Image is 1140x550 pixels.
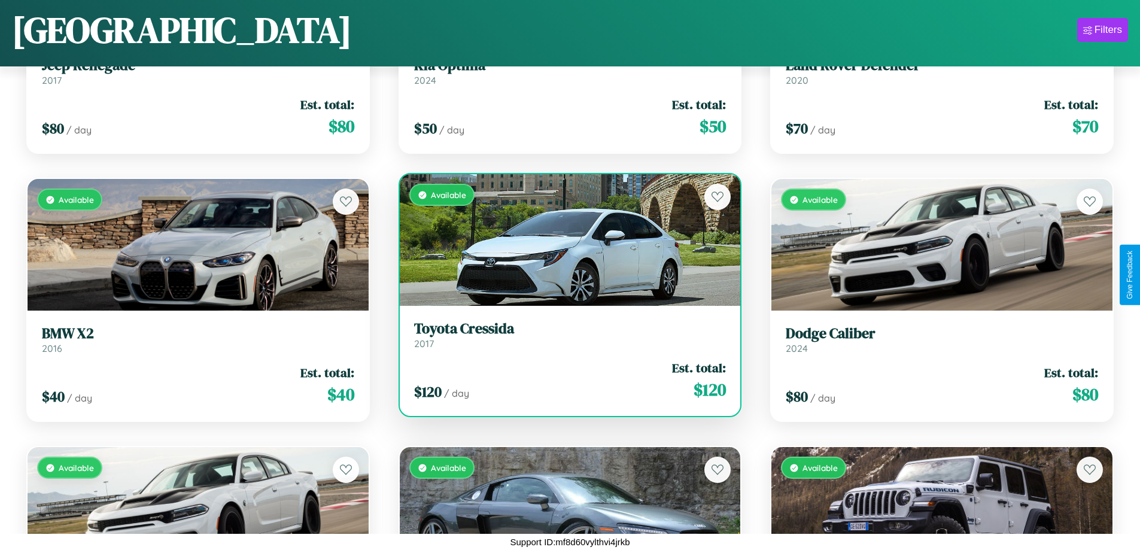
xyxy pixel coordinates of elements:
[431,190,466,200] span: Available
[59,195,94,205] span: Available
[694,378,726,402] span: $ 120
[42,74,62,86] span: 2017
[431,463,466,473] span: Available
[810,124,835,136] span: / day
[786,325,1098,342] h3: Dodge Caliber
[329,114,354,138] span: $ 80
[327,382,354,406] span: $ 40
[67,392,92,404] span: / day
[414,338,434,350] span: 2017
[300,96,354,113] span: Est. total:
[300,364,354,381] span: Est. total:
[42,325,354,354] a: BMW X22016
[42,118,64,138] span: $ 80
[700,114,726,138] span: $ 50
[1072,114,1098,138] span: $ 70
[414,74,436,86] span: 2024
[810,392,835,404] span: / day
[12,5,352,54] h1: [GEOGRAPHIC_DATA]
[66,124,92,136] span: / day
[786,387,808,406] span: $ 80
[786,74,808,86] span: 2020
[802,195,838,205] span: Available
[42,57,354,86] a: Jeep Renegade2017
[59,463,94,473] span: Available
[786,118,808,138] span: $ 70
[414,118,437,138] span: $ 50
[672,359,726,376] span: Est. total:
[414,57,726,86] a: Kia Optima2024
[1095,24,1122,36] div: Filters
[1126,251,1134,299] div: Give Feedback
[1044,364,1098,381] span: Est. total:
[414,320,726,338] h3: Toyota Cressida
[786,57,1098,86] a: Land Rover Defender2020
[414,382,442,402] span: $ 120
[1072,382,1098,406] span: $ 80
[42,325,354,342] h3: BMW X2
[1044,96,1098,113] span: Est. total:
[439,124,464,136] span: / day
[414,320,726,350] a: Toyota Cressida2017
[510,534,630,550] p: Support ID: mf8d60vylthvi4jrkb
[786,325,1098,354] a: Dodge Caliber2024
[444,387,469,399] span: / day
[786,342,808,354] span: 2024
[672,96,726,113] span: Est. total:
[42,342,62,354] span: 2016
[1077,18,1128,42] button: Filters
[42,387,65,406] span: $ 40
[802,463,838,473] span: Available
